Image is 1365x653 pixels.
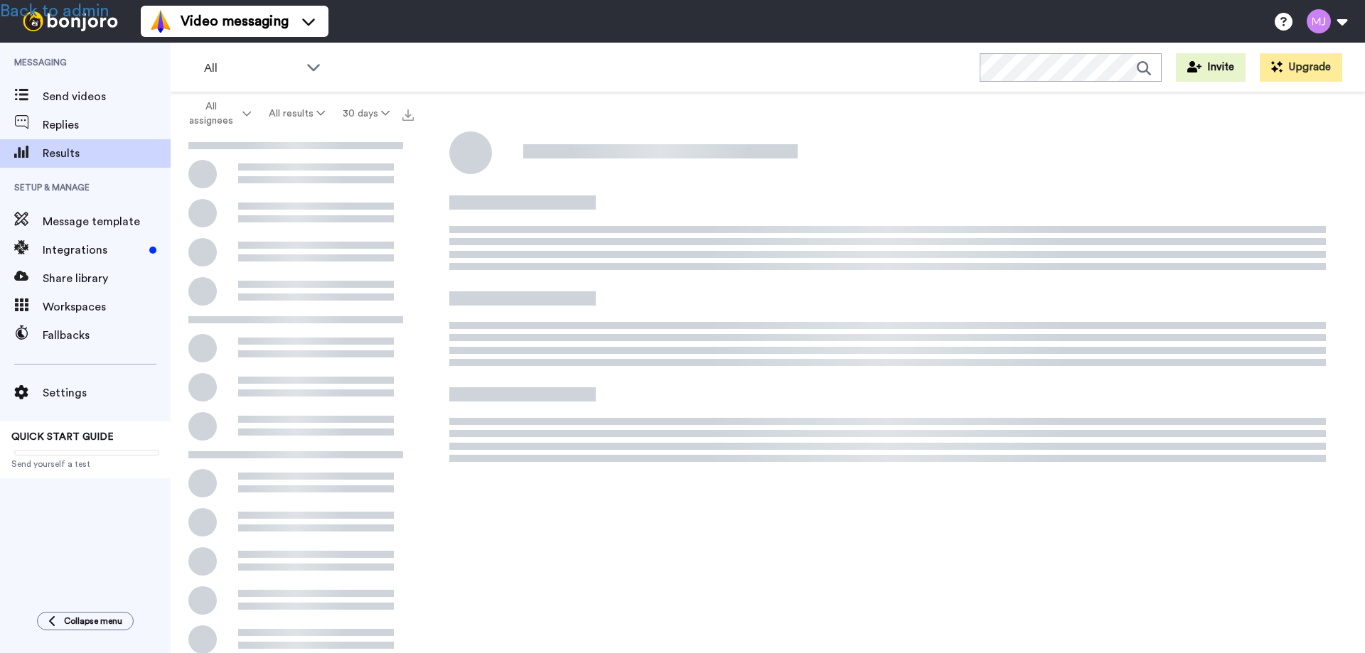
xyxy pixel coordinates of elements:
img: vm-color.svg [149,10,172,33]
span: All [204,60,299,77]
span: Fallbacks [43,327,171,344]
span: Send yourself a test [11,458,159,470]
span: Collapse menu [64,615,122,627]
span: QUICK START GUIDE [11,432,114,442]
button: Export all results that match these filters now. [398,103,418,124]
img: export.svg [402,109,414,121]
span: Video messaging [181,11,289,31]
span: Settings [43,384,171,401]
span: Integrations [43,242,144,259]
button: All results [260,101,334,126]
span: All assignees [182,99,240,128]
span: Send videos [43,88,171,105]
button: All assignees [173,94,260,134]
button: Collapse menu [37,612,134,630]
span: Workspaces [43,298,171,315]
span: Results [43,145,171,162]
button: Invite [1176,53,1246,82]
button: Upgrade [1260,53,1342,82]
button: 30 days [333,101,398,126]
span: Share library [43,270,171,287]
span: Message template [43,213,171,230]
span: Replies [43,117,171,134]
